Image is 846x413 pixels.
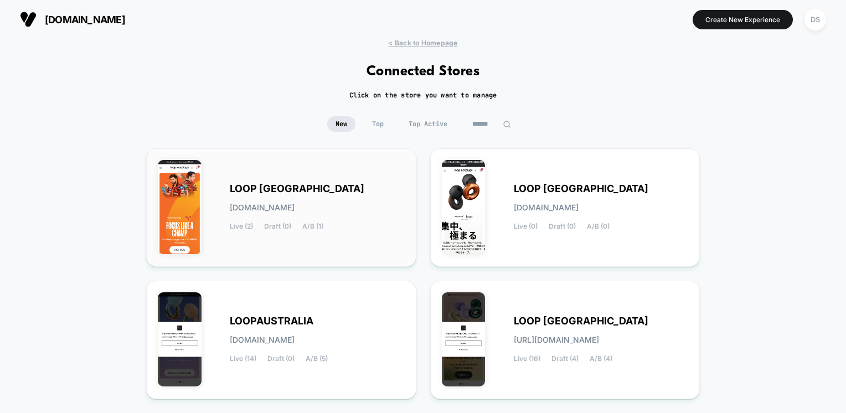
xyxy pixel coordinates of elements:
img: LOOP_JAPAN [442,160,486,254]
span: Draft (4) [551,355,579,363]
span: Live (2) [230,223,253,230]
span: Top Active [400,116,456,132]
span: Draft (0) [549,223,576,230]
span: Draft (0) [267,355,295,363]
span: Live (0) [514,223,538,230]
img: edit [503,120,511,128]
span: LOOP [GEOGRAPHIC_DATA] [514,317,648,325]
h2: Click on the store you want to manage [349,91,497,100]
img: LOOP_UNITED_STATES [442,292,486,386]
span: [URL][DOMAIN_NAME] [514,336,599,344]
span: LOOP [GEOGRAPHIC_DATA] [514,185,648,193]
span: A/B (1) [302,223,323,230]
button: DS [801,8,829,31]
span: LOOP [GEOGRAPHIC_DATA] [230,185,364,193]
button: [DOMAIN_NAME] [17,11,128,28]
h1: Connected Stores [367,64,480,80]
span: A/B (5) [306,355,328,363]
span: [DOMAIN_NAME] [230,204,295,211]
span: Live (14) [230,355,256,363]
span: New [327,116,355,132]
span: LOOPAUSTRALIA [230,317,313,325]
img: LOOPAUSTRALIA [158,292,202,386]
span: [DOMAIN_NAME] [514,204,579,211]
span: Top [364,116,392,132]
span: [DOMAIN_NAME] [45,14,125,25]
img: LOOP_INDIA [158,160,202,254]
div: DS [804,9,826,30]
span: Draft (0) [264,223,291,230]
span: Live (16) [514,355,540,363]
span: A/B (0) [587,223,610,230]
span: < Back to Homepage [388,39,457,47]
span: A/B (4) [590,355,612,363]
span: [DOMAIN_NAME] [230,336,295,344]
button: Create New Experience [693,10,793,29]
img: Visually logo [20,11,37,28]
